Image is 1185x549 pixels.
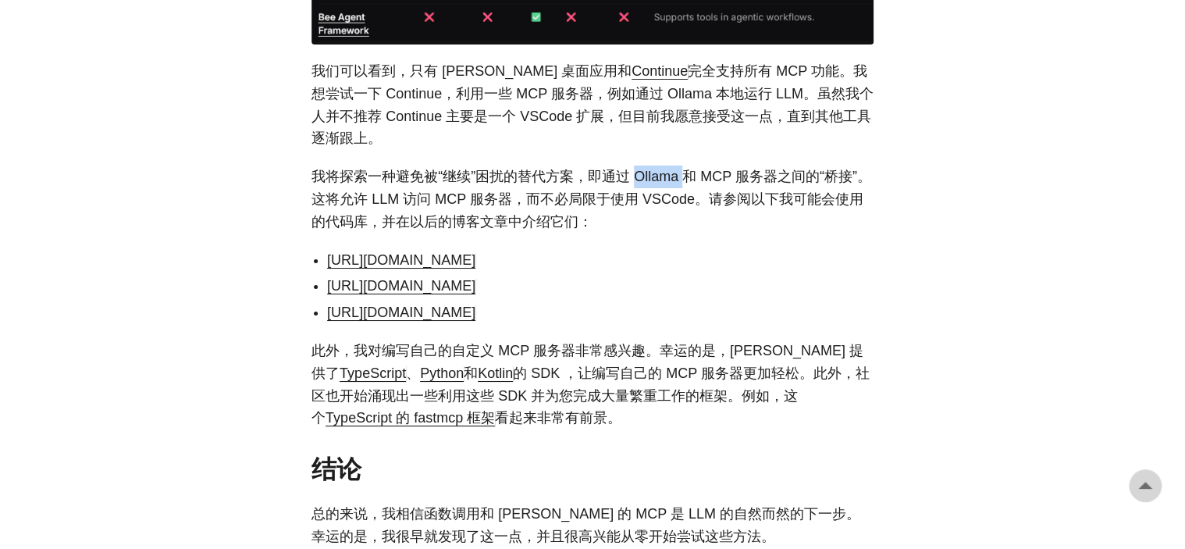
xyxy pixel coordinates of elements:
a: Python [420,365,464,381]
font: 总的来说，我相信函数调用和 [PERSON_NAME] 的 MCP 是 LLM 的自然而然的下一步。幸运的是，我很早就发现了这一点，并且很高兴能从零开始尝试这些方法。 [311,506,860,544]
a: TypeScript [340,365,406,381]
font: 我将探索一种避免被“继续”困扰的替代方案，即通过 Ollama 和 MCP 服务器之间的“桥接”。这将允许 LLM 访问 MCP 服务器，而不必局限于使用 VSCode。请参阅以下我可能会使用的... [311,169,871,230]
font: 此外，我对编写自己的自定义 MCP 服务器非常感兴趣。幸运的是，[PERSON_NAME] 提供了 [311,343,863,381]
a: [URL][DOMAIN_NAME] [327,278,475,294]
font: 和 [464,365,478,381]
a: [URL][DOMAIN_NAME] [327,305,475,320]
font: 、 [406,365,420,381]
font: 看起来非常有前景。 [495,410,621,426]
a: 返回顶部 [1129,469,1162,502]
a: TypeScript 的 fastmcp 框架 [326,410,495,426]
font: 的 SDK ，让编写自己的 MCP 服务器更加轻松。此外，社区也开始涌现出一些利用这些 SDK 并为您完成大量繁重工作的框架。例如，这个 [311,365,870,426]
a: Continue [632,63,688,79]
font: 我们可以看到，只有 [PERSON_NAME] 桌面应用和 [311,63,632,79]
a: Kotlin [478,365,513,381]
a: [URL][DOMAIN_NAME] [327,252,475,268]
font: 结论 [311,455,361,483]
